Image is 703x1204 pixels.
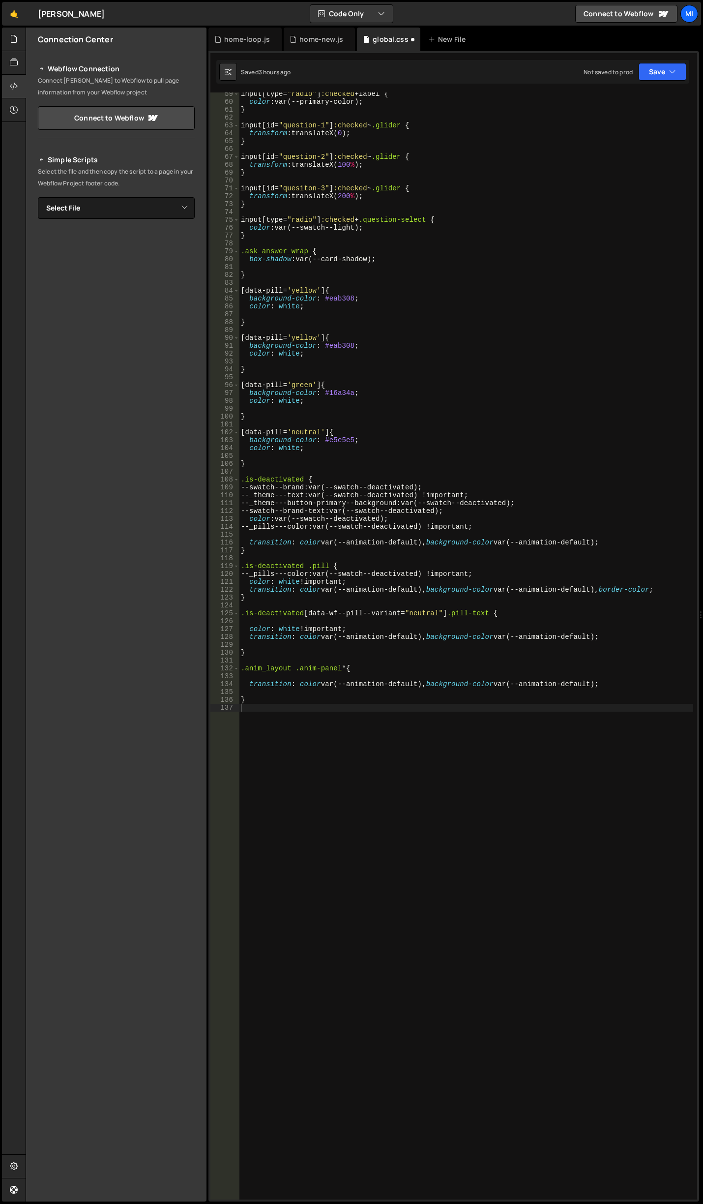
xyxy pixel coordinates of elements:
[210,161,239,169] div: 68
[210,531,239,539] div: 115
[210,358,239,365] div: 93
[210,633,239,641] div: 128
[210,145,239,153] div: 66
[210,539,239,546] div: 116
[210,436,239,444] div: 103
[210,381,239,389] div: 96
[210,373,239,381] div: 95
[210,507,239,515] div: 112
[210,310,239,318] div: 87
[210,594,239,602] div: 123
[210,169,239,177] div: 69
[210,428,239,436] div: 102
[210,153,239,161] div: 67
[210,554,239,562] div: 118
[210,704,239,712] div: 137
[210,657,239,664] div: 131
[210,452,239,460] div: 105
[210,224,239,232] div: 76
[210,680,239,688] div: 134
[224,34,270,44] div: home-loop.js
[210,578,239,586] div: 121
[38,75,195,98] p: Connect [PERSON_NAME] to Webflow to pull page information from your Webflow project
[38,34,113,45] h2: Connection Center
[210,664,239,672] div: 132
[210,397,239,405] div: 98
[584,68,633,76] div: Not saved to prod
[210,263,239,271] div: 81
[210,688,239,696] div: 135
[299,34,343,44] div: home-new.js
[210,137,239,145] div: 65
[210,208,239,216] div: 74
[2,2,26,26] a: 🤙
[575,5,677,23] a: Connect to Webflow
[210,184,239,192] div: 71
[210,365,239,373] div: 94
[210,302,239,310] div: 86
[639,63,686,81] button: Save
[210,90,239,98] div: 59
[210,240,239,247] div: 78
[210,483,239,491] div: 109
[38,166,195,189] p: Select the file and then copy the script to a page in your Webflow Project footer code.
[210,570,239,578] div: 120
[38,106,195,130] a: Connect to Webflow
[210,602,239,609] div: 124
[210,177,239,184] div: 70
[210,255,239,263] div: 80
[38,8,105,20] div: [PERSON_NAME]
[210,523,239,531] div: 114
[210,232,239,240] div: 77
[210,468,239,476] div: 107
[210,200,239,208] div: 73
[680,5,698,23] a: Mi
[210,476,239,483] div: 108
[210,625,239,633] div: 127
[210,421,239,428] div: 101
[210,515,239,523] div: 113
[210,672,239,680] div: 133
[210,216,239,224] div: 75
[210,121,239,129] div: 63
[210,106,239,114] div: 61
[210,413,239,421] div: 100
[210,98,239,106] div: 60
[210,586,239,594] div: 122
[210,350,239,358] div: 92
[210,460,239,468] div: 106
[373,34,409,44] div: global.css
[210,279,239,287] div: 83
[210,334,239,342] div: 90
[310,5,393,23] button: Code Only
[210,617,239,625] div: 126
[210,546,239,554] div: 117
[210,342,239,350] div: 91
[210,129,239,137] div: 64
[210,271,239,279] div: 82
[38,63,195,75] h2: Webflow Connection
[210,405,239,413] div: 99
[38,154,195,166] h2: Simple Scripts
[210,247,239,255] div: 79
[38,235,196,324] iframe: YouTube video player
[210,389,239,397] div: 97
[210,287,239,295] div: 84
[210,649,239,657] div: 130
[210,641,239,649] div: 129
[259,68,291,76] div: 3 hours ago
[210,326,239,334] div: 89
[38,330,196,419] iframe: YouTube video player
[210,491,239,499] div: 110
[210,444,239,452] div: 104
[210,295,239,302] div: 85
[428,34,469,44] div: New File
[210,192,239,200] div: 72
[210,114,239,121] div: 62
[210,318,239,326] div: 88
[210,609,239,617] div: 125
[210,562,239,570] div: 119
[241,68,291,76] div: Saved
[210,499,239,507] div: 111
